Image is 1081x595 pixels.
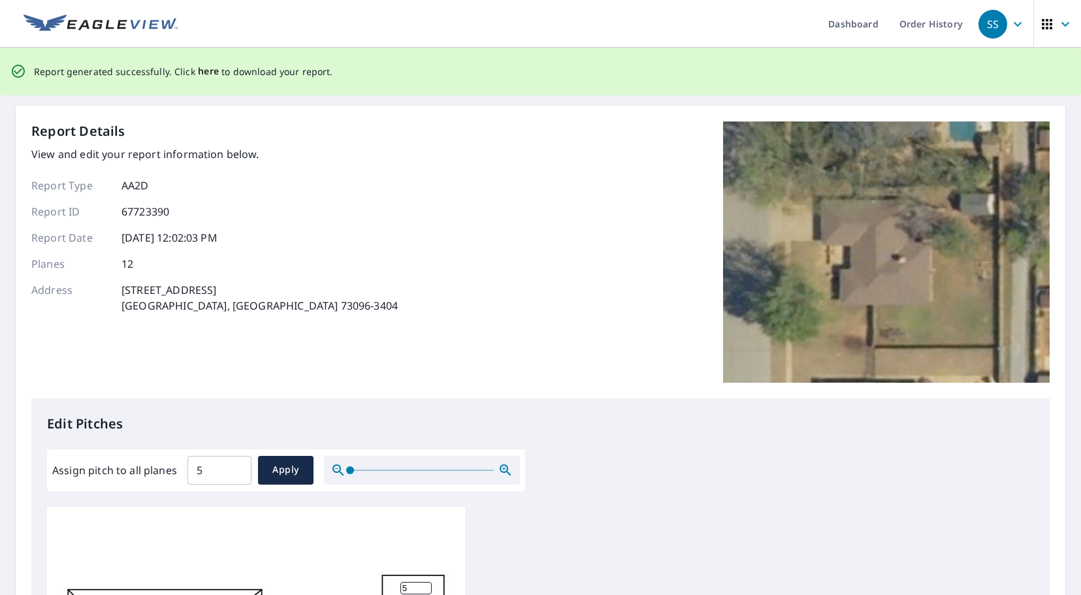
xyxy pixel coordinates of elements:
[723,121,1050,383] img: Top image
[47,414,1034,434] p: Edit Pitches
[31,121,125,141] p: Report Details
[268,462,303,478] span: Apply
[52,462,177,478] label: Assign pitch to all planes
[31,204,110,219] p: Report ID
[31,230,110,246] p: Report Date
[121,204,169,219] p: 67723390
[978,10,1007,39] div: SS
[31,256,110,272] p: Planes
[121,230,218,246] p: [DATE] 12:02:03 PM
[121,256,133,272] p: 12
[24,14,178,34] img: EV Logo
[198,63,219,80] button: here
[121,178,149,193] p: AA2D
[121,282,398,314] p: [STREET_ADDRESS] [GEOGRAPHIC_DATA], [GEOGRAPHIC_DATA] 73096-3404
[31,282,110,314] p: Address
[187,452,251,489] input: 00.0
[258,456,314,485] button: Apply
[31,178,110,193] p: Report Type
[34,63,333,80] p: Report generated successfully. Click to download your report.
[31,146,398,162] p: View and edit your report information below.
